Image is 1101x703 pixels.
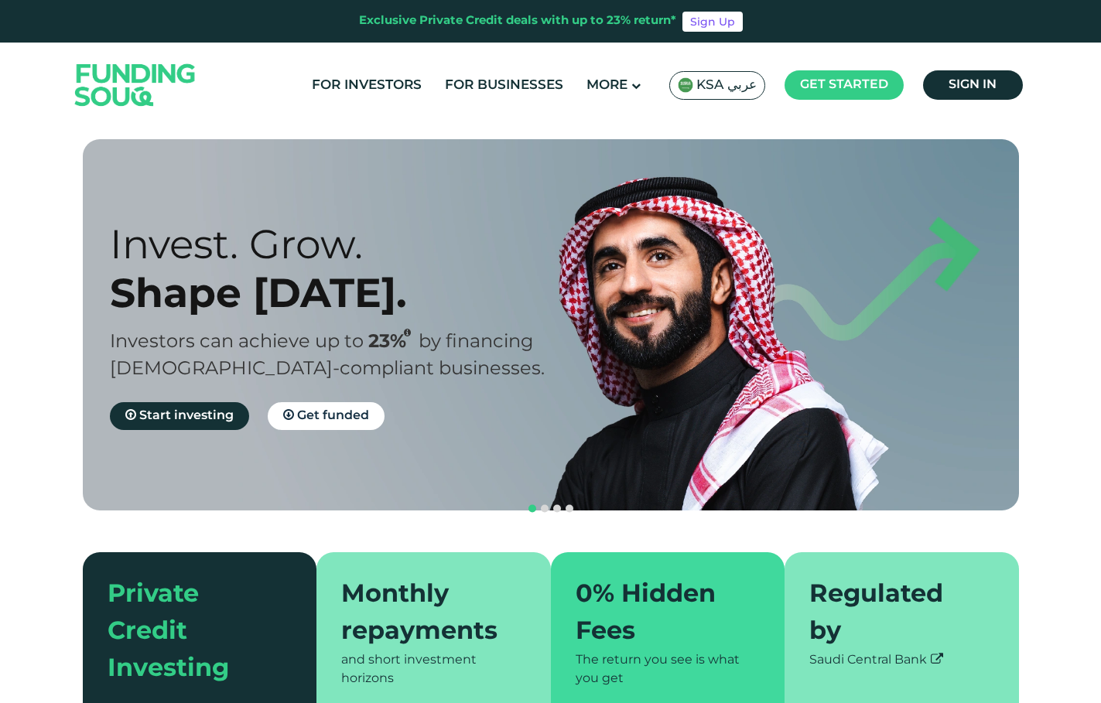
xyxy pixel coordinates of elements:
[682,12,743,32] a: Sign Up
[404,329,411,337] i: 23% IRR (expected) ~ 15% Net yield (expected)
[341,651,526,688] div: and short investment horizons
[110,333,364,351] span: Investors can achieve up to
[696,77,757,94] span: KSA عربي
[949,79,997,90] span: Sign in
[923,70,1023,100] a: Sign in
[60,46,211,124] img: Logo
[297,410,369,421] span: Get funded
[576,651,761,688] div: The return you see is what you get
[539,503,551,515] button: navigation
[341,577,508,651] div: Monthly repayments
[110,402,249,430] a: Start investing
[108,577,274,688] div: Private Credit Investing
[308,73,426,98] a: For Investors
[139,410,234,421] span: Start investing
[800,79,888,90] span: Get started
[526,503,539,515] button: navigation
[678,77,693,93] img: SA Flag
[359,12,676,30] div: Exclusive Private Credit deals with up to 23% return*
[110,268,578,317] div: Shape [DATE].
[809,577,976,651] div: Regulated by
[563,503,576,515] button: navigation
[441,73,567,98] a: For Businesses
[110,220,578,268] div: Invest. Grow.
[586,79,627,92] span: More
[576,577,742,651] div: 0% Hidden Fees
[809,651,994,670] div: Saudi Central Bank
[268,402,385,430] a: Get funded
[551,503,563,515] button: navigation
[368,333,419,351] span: 23%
